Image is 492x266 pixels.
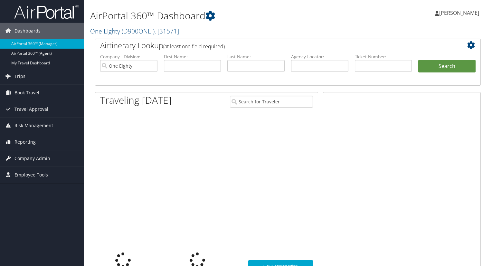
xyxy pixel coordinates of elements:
img: airportal-logo.png [14,4,79,19]
span: ( D900ONEI ) [122,27,155,35]
h2: Airtinerary Lookup [100,40,443,51]
span: [PERSON_NAME] [439,9,479,16]
label: First Name: [164,53,221,60]
label: Last Name: [227,53,285,60]
label: Agency Locator: [291,53,348,60]
span: Risk Management [14,118,53,134]
button: Search [418,60,476,73]
a: One Eighty [90,27,179,35]
span: , [ 31571 ] [155,27,179,35]
span: Dashboards [14,23,41,39]
input: Search for Traveler [230,96,313,108]
span: Reporting [14,134,36,150]
h1: Traveling [DATE] [100,93,172,107]
span: Employee Tools [14,167,48,183]
span: Trips [14,68,25,84]
label: Ticket Number: [355,53,412,60]
span: Travel Approval [14,101,48,117]
span: (at least one field required) [163,43,225,50]
span: Company Admin [14,150,50,166]
h1: AirPortal 360™ Dashboard [90,9,354,23]
label: Company - Division: [100,53,157,60]
a: [PERSON_NAME] [435,3,486,23]
span: Book Travel [14,85,39,101]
